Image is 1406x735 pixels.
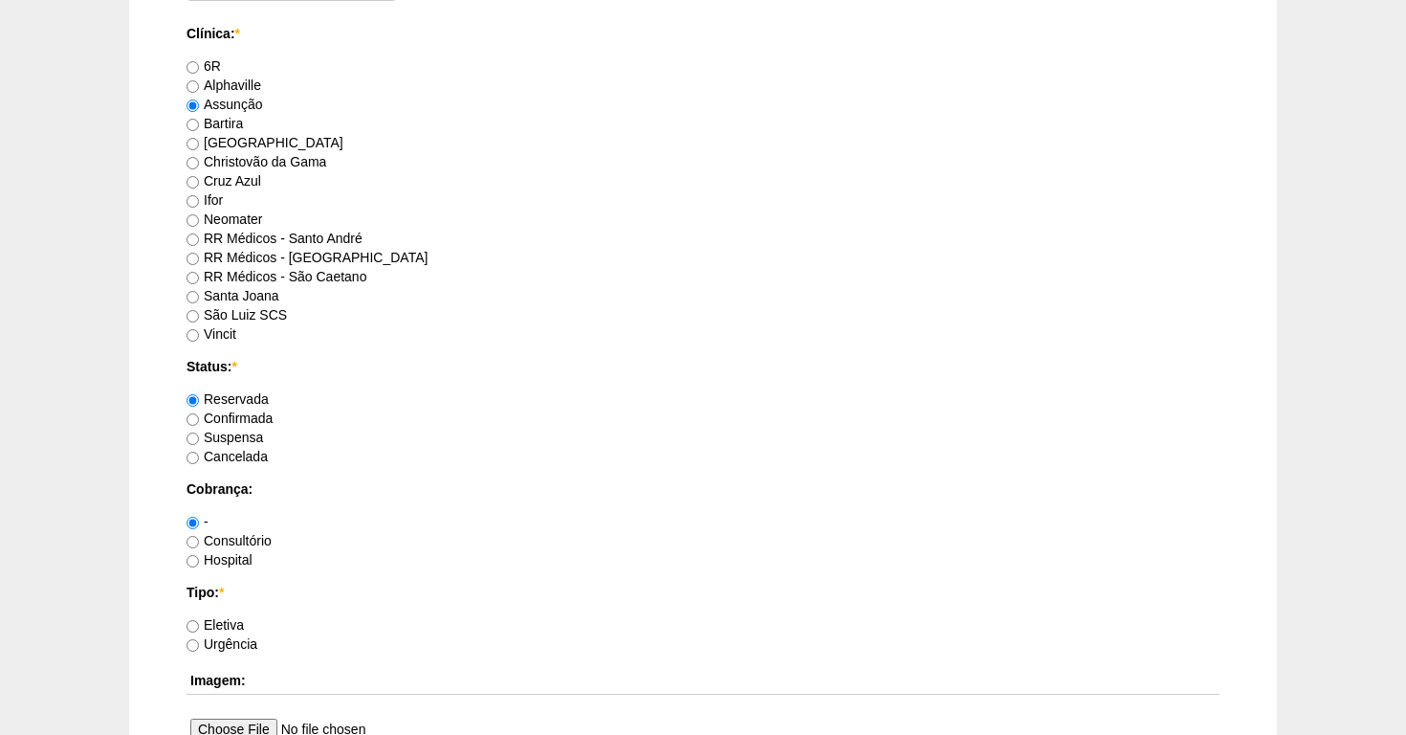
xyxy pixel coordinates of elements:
span: Este campo é obrigatório. [235,26,240,41]
label: Status: [187,357,1219,376]
label: RR Médicos - São Caetano [187,269,366,284]
input: Confirmada [187,413,199,426]
input: Cancelada [187,452,199,464]
input: Neomater [187,214,199,227]
label: RR Médicos - [GEOGRAPHIC_DATA] [187,250,428,265]
span: Este campo é obrigatório. [231,359,236,374]
label: Cobrança: [187,479,1219,499]
label: RR Médicos - Santo André [187,231,362,246]
label: Hospital [187,552,253,568]
label: Confirmada [187,411,273,426]
input: Cruz Azul [187,176,199,189]
label: Suspensa [187,430,263,445]
input: Assunção [187,100,199,112]
input: Suspensa [187,433,199,445]
input: São Luiz SCS [187,310,199,323]
input: Consultório [187,536,199,548]
label: São Luiz SCS [187,307,287,323]
label: Bartira [187,116,243,131]
th: Imagem: [187,667,1219,695]
input: RR Médicos - [GEOGRAPHIC_DATA] [187,253,199,265]
label: Santa Joana [187,288,279,303]
label: Tipo: [187,583,1219,602]
label: Reservada [187,391,269,407]
input: RR Médicos - São Caetano [187,272,199,284]
input: Alphaville [187,80,199,93]
input: Vincit [187,329,199,342]
input: Christovão da Gama [187,157,199,169]
input: Reservada [187,394,199,407]
label: Urgência [187,636,257,652]
input: Ifor [187,195,199,208]
label: Cancelada [187,449,268,464]
input: - [187,517,199,529]
label: Clínica: [187,24,1219,43]
label: Consultório [187,533,272,548]
label: Cruz Azul [187,173,261,189]
label: Neomater [187,212,262,227]
input: Santa Joana [187,291,199,303]
input: Urgência [187,639,199,652]
input: RR Médicos - Santo André [187,234,199,246]
span: Este campo é obrigatório. [219,585,224,600]
label: 6R [187,58,221,74]
input: Hospital [187,555,199,568]
input: [GEOGRAPHIC_DATA] [187,138,199,150]
label: Eletiva [187,617,244,633]
label: Ifor [187,192,223,208]
label: [GEOGRAPHIC_DATA] [187,135,343,150]
input: 6R [187,61,199,74]
label: Assunção [187,97,262,112]
input: Bartira [187,119,199,131]
label: Alphaville [187,78,261,93]
label: Christovão da Gama [187,154,326,169]
label: Vincit [187,326,236,342]
label: - [187,514,209,529]
input: Eletiva [187,620,199,633]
